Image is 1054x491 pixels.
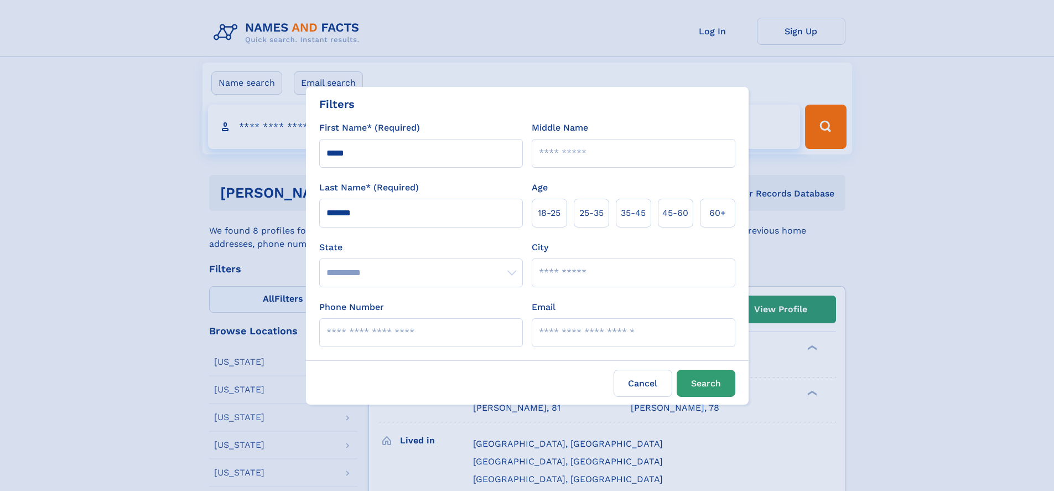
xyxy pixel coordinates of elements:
[319,301,384,314] label: Phone Number
[579,206,604,220] span: 25‑35
[319,241,523,254] label: State
[319,121,420,135] label: First Name* (Required)
[621,206,646,220] span: 35‑45
[677,370,735,397] button: Search
[532,121,588,135] label: Middle Name
[532,301,555,314] label: Email
[319,181,419,194] label: Last Name* (Required)
[709,206,726,220] span: 60+
[614,370,672,397] label: Cancel
[532,181,548,194] label: Age
[662,206,688,220] span: 45‑60
[319,96,355,112] div: Filters
[538,206,560,220] span: 18‑25
[532,241,548,254] label: City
